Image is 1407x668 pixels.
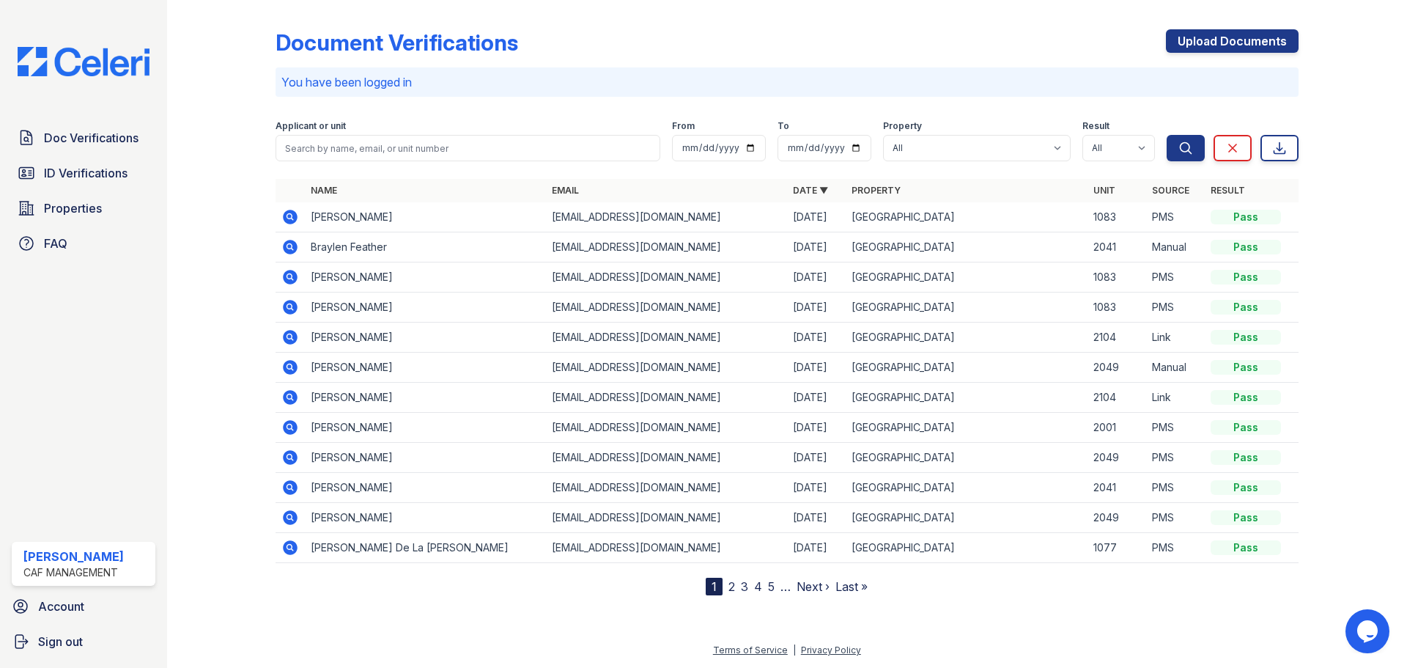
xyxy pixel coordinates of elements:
td: [DATE] [787,202,846,232]
td: 2104 [1087,323,1146,353]
td: [DATE] [787,232,846,263]
td: [PERSON_NAME] [305,263,546,293]
td: [DATE] [787,323,846,353]
td: [GEOGRAPHIC_DATA] [846,323,1087,353]
td: Link [1146,383,1205,413]
td: [DATE] [787,263,846,293]
div: Pass [1211,210,1281,224]
td: [EMAIL_ADDRESS][DOMAIN_NAME] [546,413,787,443]
td: [EMAIL_ADDRESS][DOMAIN_NAME] [546,383,787,413]
td: [GEOGRAPHIC_DATA] [846,263,1087,293]
div: 1 [706,578,723,595]
label: From [672,120,695,132]
a: Result [1211,185,1245,196]
td: [GEOGRAPHIC_DATA] [846,232,1087,263]
td: 2001 [1087,413,1146,443]
td: [EMAIL_ADDRESS][DOMAIN_NAME] [546,503,787,533]
td: [GEOGRAPHIC_DATA] [846,293,1087,323]
td: [GEOGRAPHIC_DATA] [846,383,1087,413]
a: Property [852,185,901,196]
td: 1083 [1087,202,1146,232]
td: 2104 [1087,383,1146,413]
a: 3 [741,579,748,594]
td: [EMAIL_ADDRESS][DOMAIN_NAME] [546,232,787,263]
a: 5 [768,579,775,594]
td: [DATE] [787,353,846,383]
div: Pass [1211,270,1281,285]
a: 2 [728,579,735,594]
td: [PERSON_NAME] [305,323,546,353]
span: … [780,578,791,595]
div: CAF Management [23,565,124,580]
td: [GEOGRAPHIC_DATA] [846,353,1087,383]
td: PMS [1146,202,1205,232]
td: [DATE] [787,503,846,533]
td: PMS [1146,293,1205,323]
td: [GEOGRAPHIC_DATA] [846,533,1087,563]
td: PMS [1146,473,1205,503]
td: 1077 [1087,533,1146,563]
td: [GEOGRAPHIC_DATA] [846,473,1087,503]
iframe: chat widget [1345,609,1392,653]
td: [PERSON_NAME] [305,202,546,232]
a: Privacy Policy [801,645,861,656]
td: [GEOGRAPHIC_DATA] [846,202,1087,232]
a: Last » [835,579,868,594]
td: [DATE] [787,383,846,413]
td: PMS [1146,413,1205,443]
td: 1083 [1087,293,1146,323]
td: 1083 [1087,263,1146,293]
div: Pass [1211,330,1281,345]
label: To [778,120,789,132]
div: Pass [1211,540,1281,555]
td: [GEOGRAPHIC_DATA] [846,503,1087,533]
div: Document Verifications [276,29,518,56]
img: CE_Logo_Blue-a8612792a0a2168367f1c8372b55b34899dd931a85d93a1a3d3e32e68fde9ad4.png [6,47,161,76]
label: Applicant or unit [276,120,346,132]
td: [PERSON_NAME] [305,383,546,413]
td: [EMAIL_ADDRESS][DOMAIN_NAME] [546,353,787,383]
a: FAQ [12,229,155,258]
label: Property [883,120,922,132]
td: [EMAIL_ADDRESS][DOMAIN_NAME] [546,293,787,323]
td: 2041 [1087,232,1146,263]
td: PMS [1146,443,1205,473]
label: Result [1082,120,1109,132]
td: [PERSON_NAME] [305,503,546,533]
a: Unit [1093,185,1115,196]
td: Manual [1146,232,1205,263]
td: [EMAIL_ADDRESS][DOMAIN_NAME] [546,443,787,473]
td: [EMAIL_ADDRESS][DOMAIN_NAME] [546,473,787,503]
td: [EMAIL_ADDRESS][DOMAIN_NAME] [546,263,787,293]
td: [PERSON_NAME] [305,293,546,323]
a: Source [1152,185,1189,196]
span: FAQ [44,235,67,252]
td: 2049 [1087,443,1146,473]
td: 2041 [1087,473,1146,503]
a: 4 [754,579,762,594]
td: PMS [1146,263,1205,293]
div: Pass [1211,240,1281,254]
span: Properties [44,199,102,217]
td: [PERSON_NAME] [305,443,546,473]
a: ID Verifications [12,158,155,188]
div: Pass [1211,480,1281,495]
td: PMS [1146,503,1205,533]
td: [PERSON_NAME] [305,413,546,443]
td: 2049 [1087,503,1146,533]
div: Pass [1211,420,1281,435]
a: Properties [12,194,155,223]
div: Pass [1211,450,1281,465]
div: [PERSON_NAME] [23,548,124,565]
a: Doc Verifications [12,123,155,153]
a: Email [552,185,579,196]
td: [EMAIL_ADDRESS][DOMAIN_NAME] [546,202,787,232]
td: Manual [1146,353,1205,383]
div: Pass [1211,510,1281,525]
td: [PERSON_NAME] [305,473,546,503]
span: Doc Verifications [44,129,139,147]
input: Search by name, email, or unit number [276,135,660,161]
div: Pass [1211,300,1281,315]
td: [PERSON_NAME] [305,353,546,383]
td: [DATE] [787,443,846,473]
